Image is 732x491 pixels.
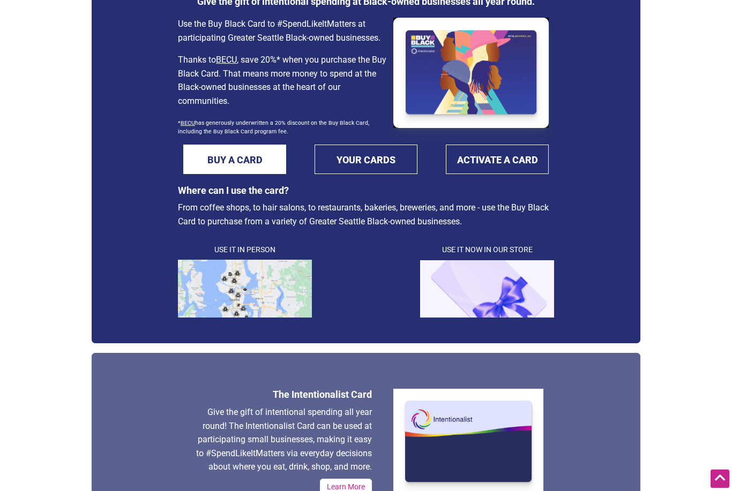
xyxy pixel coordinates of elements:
h4: Use It in Person [178,245,312,256]
img: Buy Black Card [393,18,549,129]
a: BUY A CARD [183,145,286,175]
h4: Use It Now in Our Store [420,245,554,256]
a: ACTIVATE A CARD [446,145,549,175]
p: Use the Buy Black Card to #SpendLikeItMatters at participating Greater Seattle Black-owned busine... [178,18,388,45]
p: Thanks to , save 20%* when you purchase the Buy Black Card. That means more money to spend at the... [178,54,388,108]
img: cardpurple1.png [420,260,554,318]
sub: * has generously underwritten a 20% discount on the Buy Black Card, including the Buy Black Card ... [178,120,369,135]
a: BECU [181,120,195,127]
img: map.png [178,260,312,318]
div: Scroll Back to Top [711,470,729,488]
p: Give the gift of intentional spending all year round! The Intentionalist Card can be used at part... [189,406,372,474]
a: YOUR CARDS [315,145,417,175]
p: From coffee shops, to hair salons, to restaurants, bakeries, breweries, and more - use the Buy Bl... [178,201,554,229]
h3: The Intentionalist Card [189,389,372,401]
h3: Where can I use the card? [178,185,554,197]
a: BECU [216,55,237,65]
